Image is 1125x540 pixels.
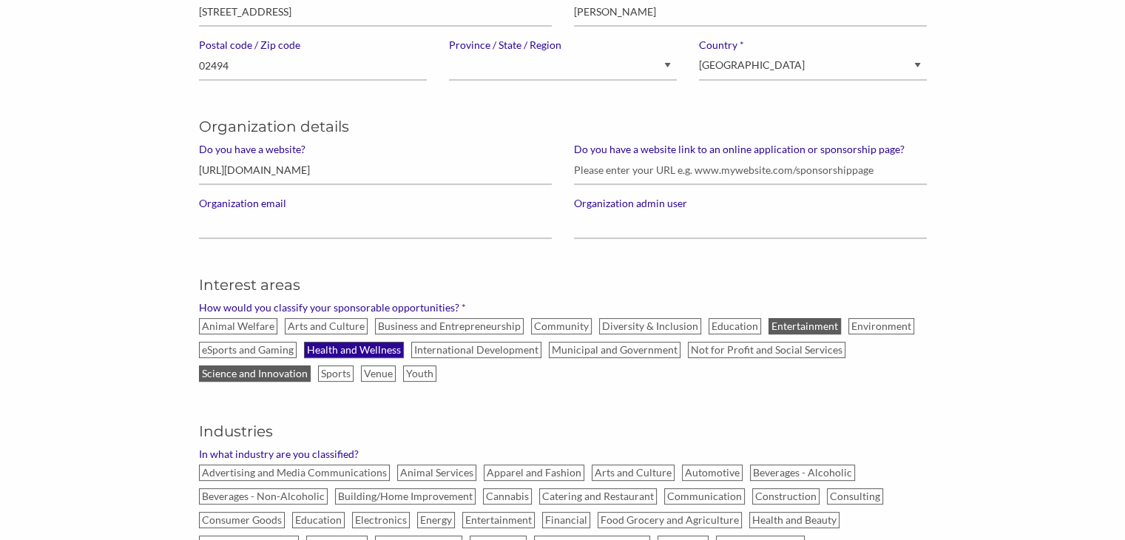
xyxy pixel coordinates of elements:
label: Automotive [682,465,743,481]
h5: Industries [199,421,927,442]
label: Entertainment [768,318,841,334]
label: International Development [411,342,541,358]
label: Building/Home Improvement [335,488,476,504]
label: Municipal and Government [549,342,680,358]
label: Catering and Restaurant [539,488,657,504]
label: Education [709,318,761,334]
label: How would you classify your sponsorable opportunities? * [199,301,927,314]
label: Animal Welfare [199,318,277,334]
h5: Organization details [199,116,927,137]
label: Sports [318,365,354,382]
label: Organization email [199,197,552,210]
label: eSports and Gaming [199,342,297,358]
input: Please enter your URL e.g. www.mywebsite.com [199,156,552,185]
label: Entertainment [462,512,535,528]
label: In what industry are you classified? [199,448,927,461]
label: Apparel and Fashion [484,465,584,481]
label: Electronics [352,512,410,528]
label: Do you have a website link to an online application or sponsorship page? [574,143,927,156]
label: Advertising and Media Communications [199,465,390,481]
h5: Interest areas [199,274,927,295]
label: Community [531,318,592,334]
label: Arts and Culture [592,465,675,481]
label: Postal code / Zip code [199,38,427,52]
label: Health and Beauty [749,512,839,528]
label: Education [292,512,345,528]
input: Please enter your URL e.g. www.mywebsite.com/sponsorshippage [574,156,927,185]
label: Construction [752,488,820,504]
label: Energy [417,512,455,528]
label: Science and Innovation [199,365,311,382]
label: Animal Services [397,465,476,481]
label: Financial [542,512,590,528]
label: Youth [403,365,436,382]
label: Consulting [827,488,883,504]
label: Cannabis [483,488,532,504]
label: Arts and Culture [285,318,368,334]
label: Do you have a website? [199,143,552,156]
label: Communication [664,488,745,504]
label: Country [699,38,927,52]
label: Consumer Goods [199,512,285,528]
label: Beverages - Non-Alcoholic [199,488,328,504]
label: Diversity & Inclusion [599,318,701,334]
label: Not for Profit and Social Services [688,342,845,358]
label: Beverages - Alcoholic [750,465,855,481]
label: Food Grocery and Agriculture [598,512,742,528]
label: Business and Entrepreneurship [375,318,524,334]
label: Health and Wellness [304,342,404,358]
label: Province / State / Region [449,38,677,52]
label: Environment [848,318,914,334]
label: Organization admin user [574,197,927,210]
label: Venue [361,365,396,382]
